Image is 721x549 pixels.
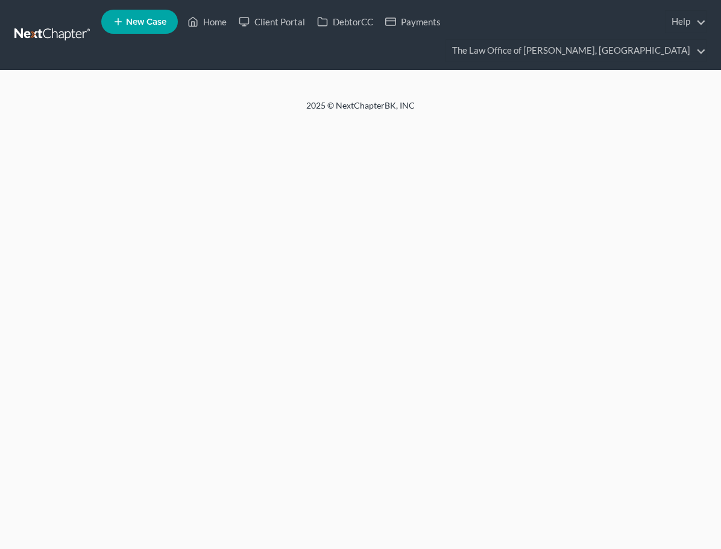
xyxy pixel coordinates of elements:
a: Home [181,11,233,33]
div: 2025 © NextChapterBK, INC [71,100,650,121]
new-legal-case-button: New Case [101,10,178,34]
a: Help [666,11,706,33]
a: DebtorCC [311,11,379,33]
a: Payments [379,11,447,33]
a: Client Portal [233,11,311,33]
a: The Law Office of [PERSON_NAME], [GEOGRAPHIC_DATA] [446,40,706,62]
